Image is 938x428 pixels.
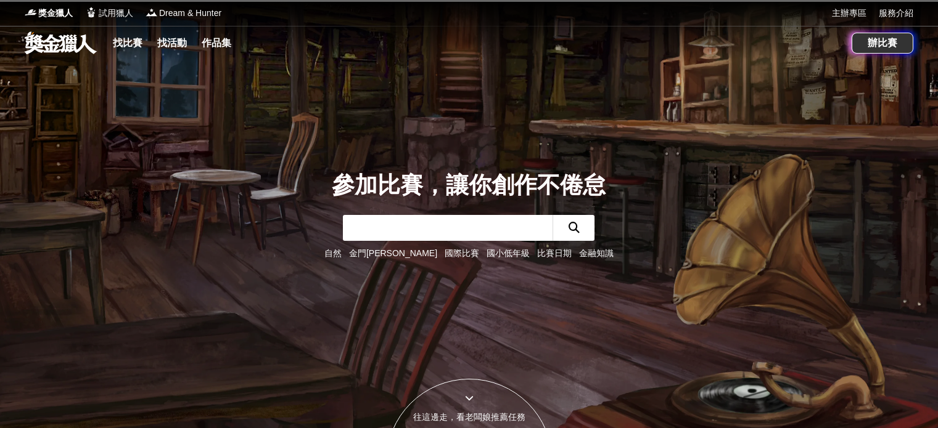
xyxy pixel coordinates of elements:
[579,248,614,258] a: 金融知識
[159,7,221,20] span: Dream & Hunter
[146,7,221,20] a: LogoDream & Hunter
[324,248,342,258] a: 自然
[85,7,133,20] a: Logo試用獵人
[445,248,479,258] a: 國際比賽
[349,248,437,258] a: 金門[PERSON_NAME]
[387,411,552,424] div: 往這邊走，看老闆娘推薦任務
[85,6,97,18] img: Logo
[146,6,158,18] img: Logo
[197,34,236,52] a: 作品集
[537,248,572,258] a: 比賽日期
[879,7,913,20] a: 服務介紹
[487,248,530,258] a: 國小低年級
[852,33,913,54] a: 辦比賽
[99,7,133,20] span: 試用獵人
[324,168,614,203] div: 參加比賽，讓你創作不倦怠
[108,34,147,52] a: 找比賽
[38,7,73,20] span: 獎金獵人
[25,6,37,18] img: Logo
[152,34,192,52] a: 找活動
[25,7,73,20] a: Logo獎金獵人
[832,7,866,20] a: 主辦專區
